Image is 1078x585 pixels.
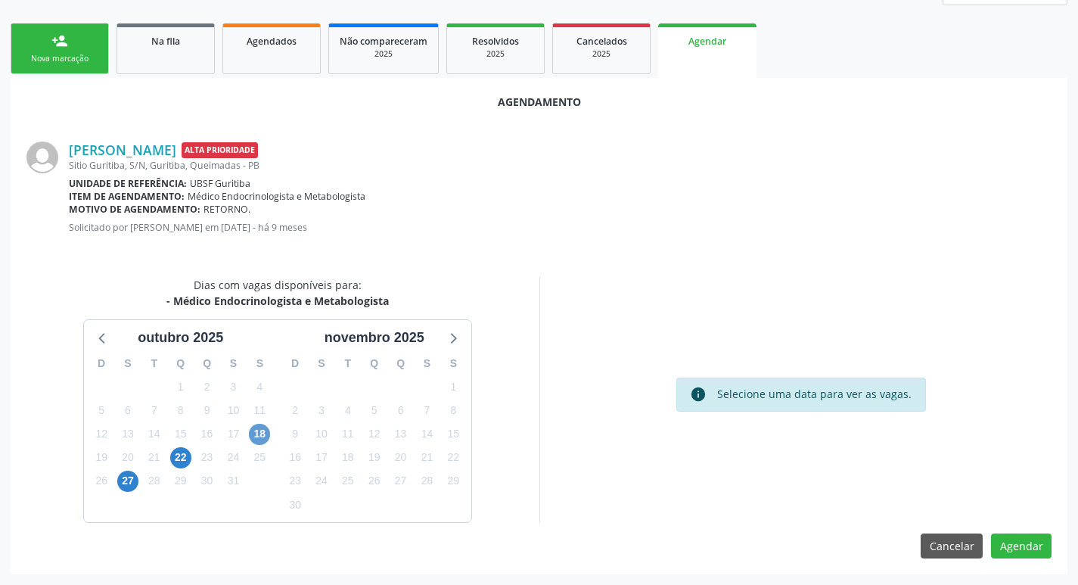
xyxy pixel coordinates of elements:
span: terça-feira, 21 de outubro de 2025 [144,447,165,468]
div: D [89,352,115,375]
div: Q [361,352,387,375]
div: Q [194,352,220,375]
div: 2025 [458,48,533,60]
span: sábado, 29 de novembro de 2025 [443,471,464,492]
span: domingo, 12 de outubro de 2025 [91,424,112,445]
span: segunda-feira, 3 de novembro de 2025 [311,400,332,421]
span: sexta-feira, 14 de novembro de 2025 [416,424,437,445]
span: sexta-feira, 7 de novembro de 2025 [416,400,437,421]
span: sábado, 11 de outubro de 2025 [249,400,270,421]
div: Q [167,352,194,375]
div: 2025 [340,48,427,60]
span: terça-feira, 11 de novembro de 2025 [337,424,359,445]
div: outubro 2025 [132,328,229,348]
span: Na fila [151,35,180,48]
div: 2025 [564,48,639,60]
span: sábado, 25 de outubro de 2025 [249,447,270,468]
div: T [334,352,361,375]
span: quinta-feira, 27 de novembro de 2025 [390,471,412,492]
span: quarta-feira, 5 de novembro de 2025 [364,400,385,421]
img: img [26,142,58,173]
i: info [690,386,707,403]
span: domingo, 5 de outubro de 2025 [91,400,112,421]
span: Agendar [688,35,726,48]
span: Médico Endocrinologista e Metabologista [188,190,365,203]
span: quarta-feira, 26 de novembro de 2025 [364,471,385,492]
span: domingo, 9 de novembro de 2025 [284,424,306,445]
b: Unidade de referência: [69,177,187,190]
span: sexta-feira, 3 de outubro de 2025 [222,376,244,397]
span: quarta-feira, 1 de outubro de 2025 [170,376,191,397]
span: Cancelados [576,35,627,48]
span: terça-feira, 7 de outubro de 2025 [144,400,165,421]
div: S [115,352,141,375]
span: domingo, 16 de novembro de 2025 [284,447,306,468]
span: quarta-feira, 15 de outubro de 2025 [170,424,191,445]
span: sábado, 4 de outubro de 2025 [249,376,270,397]
span: domingo, 2 de novembro de 2025 [284,400,306,421]
span: quinta-feira, 16 de outubro de 2025 [197,424,218,445]
span: quinta-feira, 9 de outubro de 2025 [197,400,218,421]
span: quinta-feira, 13 de novembro de 2025 [390,424,412,445]
span: Não compareceram [340,35,427,48]
div: S [440,352,467,375]
span: quinta-feira, 20 de novembro de 2025 [390,447,412,468]
div: Sitio Guritiba, S/N, Guritiba, Queimadas - PB [69,159,1052,172]
span: quarta-feira, 29 de outubro de 2025 [170,471,191,492]
span: sábado, 22 de novembro de 2025 [443,447,464,468]
span: quarta-feira, 22 de outubro de 2025 [170,447,191,468]
span: sábado, 18 de outubro de 2025 [249,424,270,445]
span: quinta-feira, 23 de outubro de 2025 [197,447,218,468]
div: novembro 2025 [318,328,430,348]
span: terça-feira, 4 de novembro de 2025 [337,400,359,421]
a: [PERSON_NAME] [69,142,176,158]
button: Agendar [991,534,1052,559]
span: sábado, 8 de novembro de 2025 [443,400,464,421]
div: S [247,352,273,375]
span: domingo, 19 de outubro de 2025 [91,447,112,468]
div: Agendamento [26,94,1052,110]
span: sexta-feira, 31 de outubro de 2025 [222,471,244,492]
div: Selecione uma data para ver as vagas. [717,386,912,403]
div: - Médico Endocrinologista e Metabologista [166,293,389,309]
div: Nova marcação [22,53,98,64]
span: domingo, 23 de novembro de 2025 [284,471,306,492]
span: sábado, 1 de novembro de 2025 [443,376,464,397]
span: segunda-feira, 20 de outubro de 2025 [117,447,138,468]
div: person_add [51,33,68,49]
p: Solicitado por [PERSON_NAME] em [DATE] - há 9 meses [69,221,1052,234]
div: Dias com vagas disponíveis para: [166,277,389,309]
span: sexta-feira, 10 de outubro de 2025 [222,400,244,421]
b: Item de agendamento: [69,190,185,203]
span: domingo, 30 de novembro de 2025 [284,494,306,515]
span: RETORNO. [203,203,250,216]
span: quarta-feira, 8 de outubro de 2025 [170,400,191,421]
span: segunda-feira, 24 de novembro de 2025 [311,471,332,492]
span: Agendados [247,35,297,48]
span: segunda-feira, 6 de outubro de 2025 [117,400,138,421]
span: quarta-feira, 12 de novembro de 2025 [364,424,385,445]
div: Q [387,352,414,375]
span: sexta-feira, 17 de outubro de 2025 [222,424,244,445]
span: quarta-feira, 19 de novembro de 2025 [364,447,385,468]
span: sexta-feira, 28 de novembro de 2025 [416,471,437,492]
div: S [220,352,247,375]
span: domingo, 26 de outubro de 2025 [91,471,112,492]
span: quinta-feira, 30 de outubro de 2025 [197,471,218,492]
button: Cancelar [921,534,983,559]
span: segunda-feira, 17 de novembro de 2025 [311,447,332,468]
span: segunda-feira, 27 de outubro de 2025 [117,471,138,492]
span: Resolvidos [472,35,519,48]
span: terça-feira, 28 de outubro de 2025 [144,471,165,492]
div: D [282,352,309,375]
span: sexta-feira, 24 de outubro de 2025 [222,447,244,468]
span: terça-feira, 25 de novembro de 2025 [337,471,359,492]
span: terça-feira, 14 de outubro de 2025 [144,424,165,445]
span: terça-feira, 18 de novembro de 2025 [337,447,359,468]
span: quinta-feira, 2 de outubro de 2025 [197,376,218,397]
span: UBSF Guritiba [190,177,250,190]
div: S [414,352,440,375]
span: segunda-feira, 13 de outubro de 2025 [117,424,138,445]
div: T [141,352,167,375]
div: S [309,352,335,375]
